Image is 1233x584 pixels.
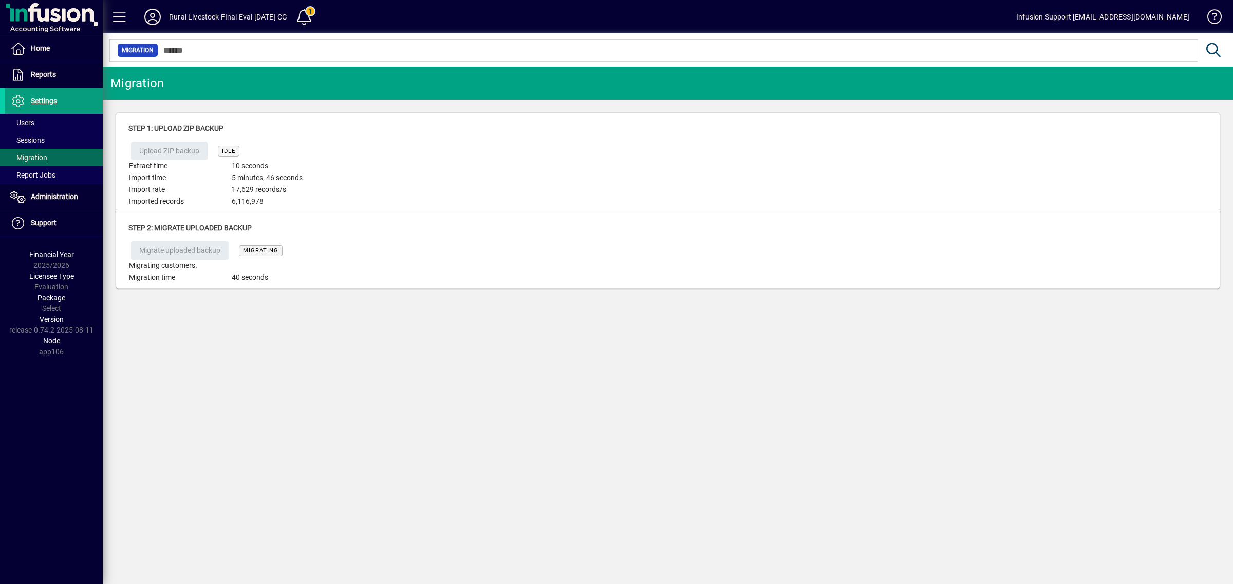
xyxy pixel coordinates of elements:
span: Package [38,294,65,302]
span: Home [31,44,50,52]
a: Sessions [5,131,103,149]
td: 17,629 records/s [231,184,334,196]
a: Report Jobs [5,166,103,184]
a: Users [5,114,103,131]
td: Import time [128,172,231,184]
div: Rural Livestock FInal Eval [DATE] CG [169,9,287,25]
td: Import rate [128,184,231,196]
span: Version [40,315,64,323]
td: Imported records [128,196,231,207]
span: Reports [31,70,56,79]
td: Migration time [128,271,231,283]
a: Home [5,36,103,62]
td: 6,116,978 [231,196,334,207]
span: Migration [10,153,47,162]
a: Administration [5,184,103,210]
td: 40 seconds [231,271,334,283]
a: Reports [5,62,103,88]
td: Migrating customers. [128,260,334,271]
span: Node [43,337,60,345]
div: Migration [110,75,164,91]
span: Sessions [10,136,45,144]
span: Licensee Type [29,272,74,280]
td: 10 seconds [231,160,334,172]
span: Support [31,219,57,227]
a: Knowledge Base [1200,2,1220,35]
span: Administration [31,192,78,201]
span: Settings [31,96,57,105]
span: Users [10,119,34,127]
span: IDLE [222,148,235,154]
span: MIGRATING [243,247,278,254]
td: 5 minutes, 46 seconds [231,172,334,184]
button: Profile [136,8,169,26]
a: Support [5,210,103,236]
td: Extract time [128,160,231,172]
div: Infusion Support [EMAIL_ADDRESS][DOMAIN_NAME] [1016,9,1189,25]
span: Migration [122,45,154,55]
a: Migration [5,149,103,166]
span: Step 2: Migrate uploaded backup [128,224,252,232]
span: Step 1: Upload ZIP backup [128,124,223,132]
span: Financial Year [29,250,74,259]
span: Report Jobs [10,171,55,179]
